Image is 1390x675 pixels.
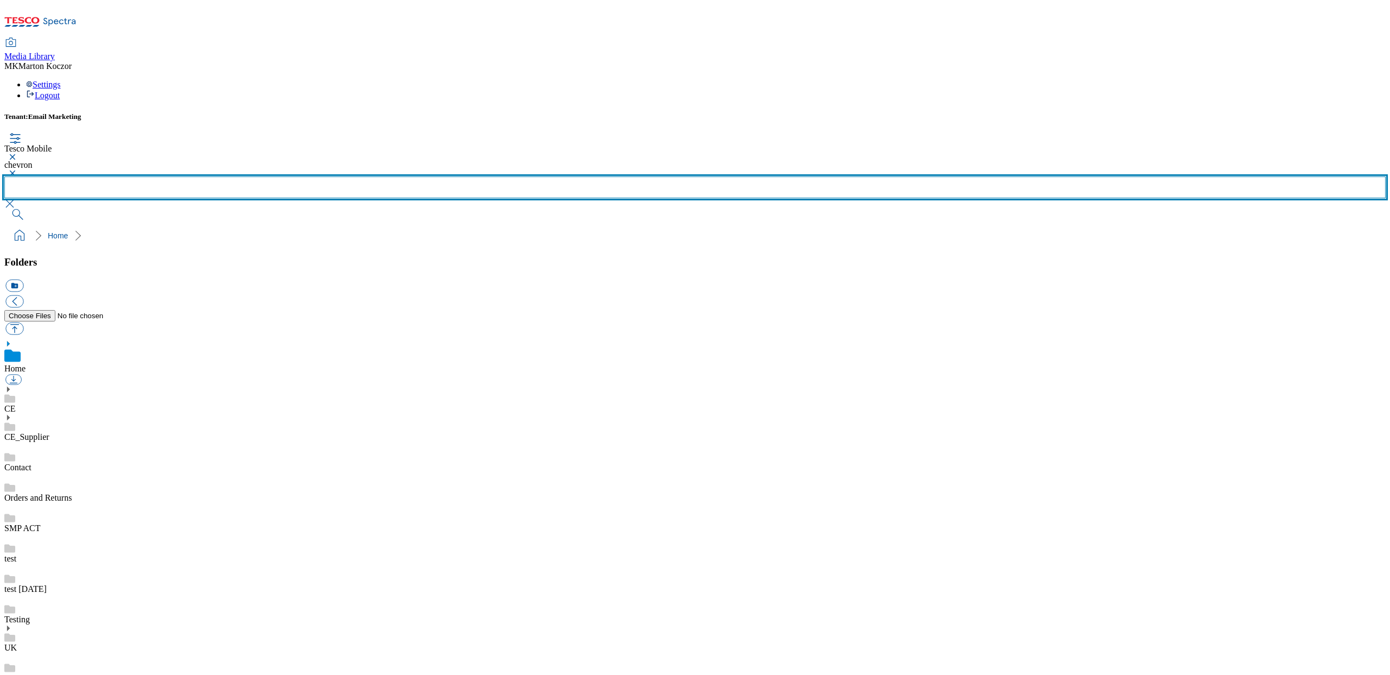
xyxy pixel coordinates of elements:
[4,615,30,624] a: Testing
[4,584,47,594] a: test [DATE]
[4,404,15,413] a: CE
[4,523,41,533] a: SMP ACT
[4,643,17,652] a: UK
[18,61,72,71] span: Marton Koczor
[4,112,1386,121] h5: Tenant:
[4,52,55,61] span: Media Library
[4,432,49,441] a: CE_Supplier
[4,493,72,502] a: Orders and Returns
[4,554,16,563] a: test
[4,225,1386,246] nav: breadcrumb
[4,256,1386,268] h3: Folders
[4,463,31,472] a: Contact
[4,144,52,153] span: Tesco Mobile
[26,80,61,89] a: Settings
[4,39,55,61] a: Media Library
[28,112,81,121] span: Email Marketing
[11,227,28,244] a: home
[4,61,18,71] span: MK
[48,231,68,240] a: Home
[4,364,26,373] a: Home
[26,91,60,100] a: Logout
